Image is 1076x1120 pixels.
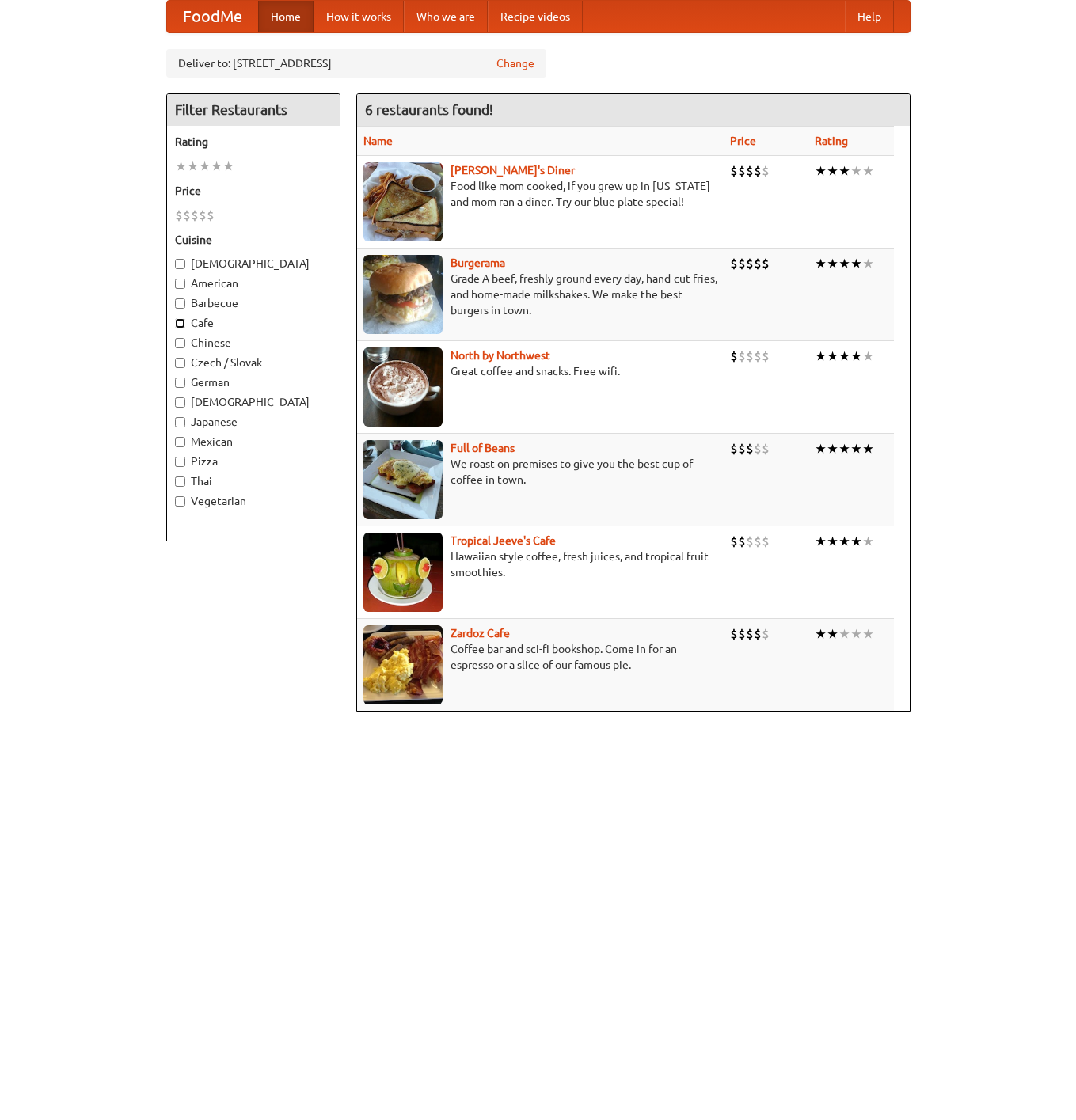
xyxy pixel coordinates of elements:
[175,397,185,408] input: [DEMOGRAPHIC_DATA]
[191,207,199,224] li: $
[827,347,838,365] li: ★
[175,414,332,430] label: Japanese
[175,493,332,509] label: Vegetarian
[175,134,332,150] h5: Rating
[850,255,862,272] li: ★
[363,641,717,673] p: Coffee bar and sci-fi bookshop. Come in for an espresso or a slice of our famous pie.
[175,295,332,311] label: Barbecue
[838,533,850,550] li: ★
[827,255,838,272] li: ★
[815,162,827,180] li: ★
[175,394,332,410] label: [DEMOGRAPHIC_DATA]
[738,347,746,365] li: $
[207,207,215,224] li: $
[451,442,515,454] a: Full of Beans
[363,162,443,241] img: sallys.jpg
[363,549,717,580] p: Hawaiian style coffee, fresh juices, and tropical fruit smoothies.
[815,533,827,550] li: ★
[363,363,717,379] p: Great coffee and snacks. Free wifi.
[363,347,443,427] img: north.jpg
[862,533,874,550] li: ★
[850,162,862,180] li: ★
[363,533,443,612] img: jeeves.jpg
[496,55,534,71] a: Change
[762,347,770,365] li: $
[363,178,717,210] p: Food like mom cooked, if you grew up in [US_STATE] and mom ran a diner. Try our blue plate special!
[175,279,185,289] input: American
[754,347,762,365] li: $
[862,440,874,457] li: ★
[862,347,874,365] li: ★
[754,162,762,180] li: $
[175,338,185,348] input: Chinese
[363,135,393,147] a: Name
[754,625,762,643] li: $
[175,434,332,450] label: Mexican
[175,232,332,248] h5: Cuisine
[746,347,754,365] li: $
[451,349,550,362] a: North by Northwest
[166,49,546,78] div: Deliver to: [STREET_ADDRESS]
[363,271,717,318] p: Grade A beef, freshly ground every day, hand-cut fries, and home-made milkshakes. We make the bes...
[738,440,746,457] li: $
[175,437,185,447] input: Mexican
[838,440,850,457] li: ★
[451,627,510,640] a: Zardoz Cafe
[762,625,770,643] li: $
[838,625,850,643] li: ★
[187,158,199,175] li: ★
[746,440,754,457] li: $
[838,347,850,365] li: ★
[363,255,443,334] img: burgerama.jpg
[175,473,332,489] label: Thai
[850,625,862,643] li: ★
[762,440,770,457] li: $
[451,256,505,269] a: Burgerama
[850,533,862,550] li: ★
[488,1,583,32] a: Recipe videos
[175,158,187,175] li: ★
[862,255,874,272] li: ★
[730,255,738,272] li: $
[175,256,332,271] label: [DEMOGRAPHIC_DATA]
[738,255,746,272] li: $
[175,355,332,370] label: Czech / Slovak
[175,496,185,507] input: Vegetarian
[175,378,185,388] input: German
[211,158,222,175] li: ★
[754,533,762,550] li: $
[451,534,556,547] a: Tropical Jeeve's Cafe
[363,440,443,519] img: beans.jpg
[222,158,234,175] li: ★
[175,207,183,224] li: $
[175,259,185,269] input: [DEMOGRAPHIC_DATA]
[730,533,738,550] li: $
[175,454,332,469] label: Pizza
[762,162,770,180] li: $
[862,625,874,643] li: ★
[850,347,862,365] li: ★
[738,162,746,180] li: $
[167,1,258,32] a: FoodMe
[845,1,894,32] a: Help
[175,374,332,390] label: German
[746,255,754,272] li: $
[827,440,838,457] li: ★
[175,298,185,309] input: Barbecue
[762,255,770,272] li: $
[850,440,862,457] li: ★
[815,135,848,147] a: Rating
[404,1,488,32] a: Who we are
[199,207,207,224] li: $
[827,162,838,180] li: ★
[815,255,827,272] li: ★
[815,625,827,643] li: ★
[451,164,575,177] a: [PERSON_NAME]'s Diner
[175,358,185,368] input: Czech / Slovak
[838,162,850,180] li: ★
[738,625,746,643] li: $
